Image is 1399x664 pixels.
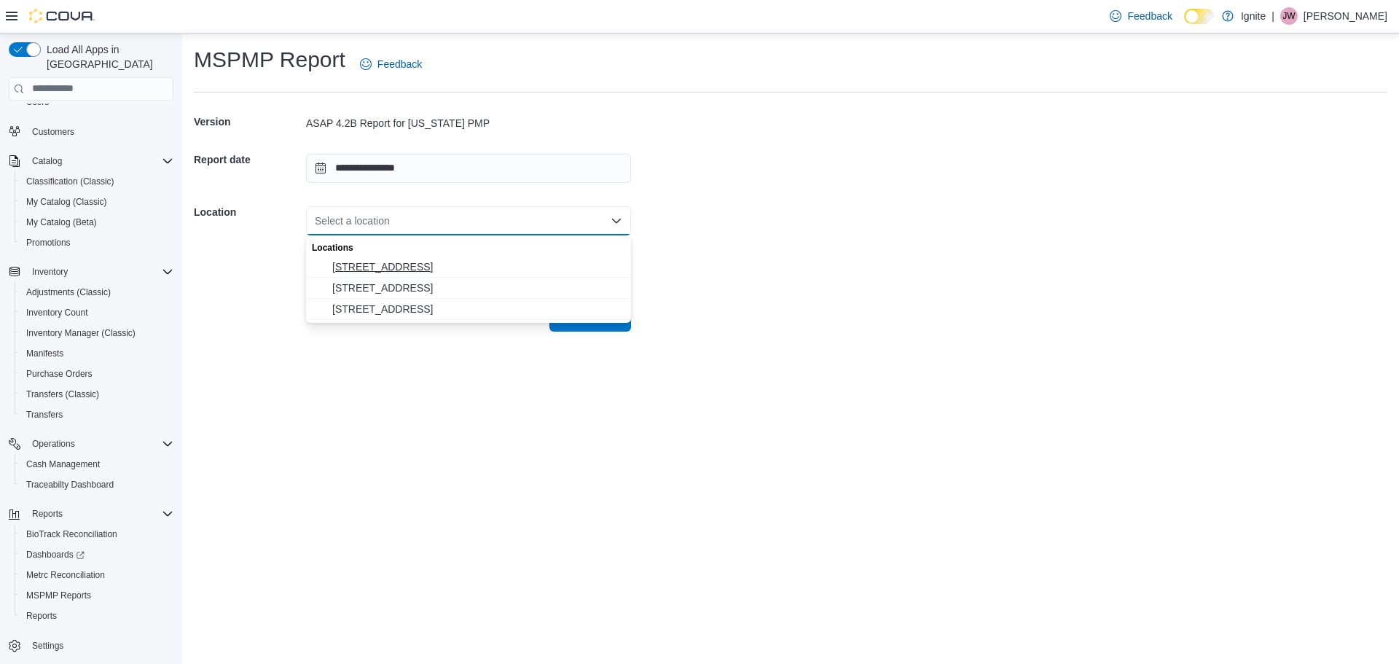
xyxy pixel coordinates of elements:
button: MSPMP Reports [15,585,179,606]
a: Inventory Count [20,304,94,321]
div: Joshua Woodham [1280,7,1298,25]
button: Adjustments (Classic) [15,282,179,302]
span: Catalog [26,152,173,170]
span: Transfers (Classic) [26,388,99,400]
span: Inventory Count [26,307,88,319]
a: Dashboards [20,546,90,563]
a: Feedback [1104,1,1177,31]
button: Operations [26,435,81,453]
button: Catalog [26,152,68,170]
button: Inventory [26,263,74,281]
a: Adjustments (Classic) [20,284,117,301]
input: Accessible screen reader label [315,212,316,230]
span: Customers [26,122,173,141]
span: My Catalog (Beta) [20,214,173,231]
a: Settings [26,637,69,655]
span: Inventory [26,263,173,281]
span: Settings [32,640,63,652]
span: Manifests [20,345,173,362]
button: Transfers [15,405,179,425]
span: Manifests [26,348,63,359]
button: 3978 N Gloster Street [306,299,631,320]
a: Traceabilty Dashboard [20,476,119,493]
h5: Version [194,107,303,136]
button: Transfers (Classic) [15,384,179,405]
span: MSPMP Reports [20,587,173,604]
button: Settings [3,635,179,656]
button: My Catalog (Beta) [15,212,179,233]
a: Metrc Reconciliation [20,566,111,584]
h1: MSPMP Report [194,45,345,74]
span: Inventory Manager (Classic) [20,324,173,342]
h5: Report date [194,145,303,174]
a: Purchase Orders [20,365,98,383]
button: BioTrack Reconciliation [15,524,179,544]
span: JW [1282,7,1295,25]
span: Reports [20,607,173,625]
a: Transfers (Classic) [20,386,105,403]
img: Cova [29,9,95,23]
span: Settings [26,636,173,655]
span: Promotions [26,237,71,249]
p: Ignite [1241,7,1266,25]
button: Inventory Manager (Classic) [15,323,179,343]
button: Close list of options [611,215,622,227]
a: My Catalog (Classic) [20,193,113,211]
span: Classification (Classic) [20,173,173,190]
span: BioTrack Reconciliation [20,526,173,543]
span: Metrc Reconciliation [26,569,105,581]
span: Traceabilty Dashboard [26,479,114,491]
span: My Catalog (Beta) [26,216,97,228]
input: Dark Mode [1184,9,1215,24]
p: | [1271,7,1274,25]
span: Promotions [20,234,173,251]
span: Metrc Reconciliation [20,566,173,584]
span: [STREET_ADDRESS] [332,302,622,316]
button: Purchase Orders [15,364,179,384]
span: Reports [26,505,173,523]
span: Catalog [32,155,62,167]
span: Purchase Orders [20,365,173,383]
span: Inventory Manager (Classic) [26,327,136,339]
span: Inventory [32,266,68,278]
a: Feedback [354,50,428,79]
button: Classification (Classic) [15,171,179,192]
a: Inventory Manager (Classic) [20,324,141,342]
button: 5440 I-55 Frontage Road N [306,257,631,278]
button: Reports [15,606,179,626]
button: Metrc Reconciliation [15,565,179,585]
span: Cash Management [20,456,173,473]
span: MSPMP Reports [26,590,91,601]
button: Promotions [15,233,179,253]
a: Manifests [20,345,69,362]
button: Reports [26,505,68,523]
div: ASAP 4.2B Report for [US_STATE] PMP [306,116,631,130]
h5: Location [194,198,303,227]
span: Load All Apps in [GEOGRAPHIC_DATA] [41,42,173,71]
button: Traceabilty Dashboard [15,474,179,495]
div: Locations [306,235,631,257]
span: Transfers [26,409,63,421]
button: Reports [3,504,179,524]
span: My Catalog (Classic) [26,196,107,208]
span: Dashboards [20,546,173,563]
span: Operations [26,435,173,453]
a: Promotions [20,234,77,251]
span: [STREET_ADDRESS] [332,281,622,295]
span: Classification (Classic) [26,176,114,187]
div: Choose from the following options [306,235,631,320]
span: [STREET_ADDRESS] [332,259,622,274]
button: 2172 A Street [306,278,631,299]
span: Feedback [377,57,422,71]
a: Classification (Classic) [20,173,120,190]
a: Transfers [20,406,68,423]
span: Transfers (Classic) [20,386,173,403]
button: Catalog [3,151,179,171]
a: Customers [26,123,80,141]
span: Dashboards [26,549,85,561]
span: Traceabilty Dashboard [20,476,173,493]
a: Dashboards [15,544,179,565]
span: Reports [32,508,63,520]
p: [PERSON_NAME] [1304,7,1387,25]
span: Adjustments (Classic) [20,284,173,301]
